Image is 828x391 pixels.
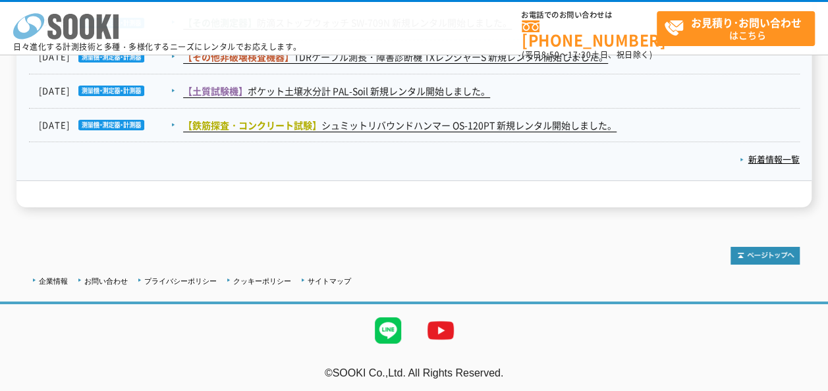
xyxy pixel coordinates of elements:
[70,120,144,130] img: 測量機・測定器・計測器
[70,86,144,96] img: 測量機・測定器・計測器
[183,118,321,132] span: 【鉄筋探査・コンクリート試験】
[568,49,592,61] span: 17:30
[144,277,217,285] a: プライバシーポリシー
[183,84,248,97] span: 【土質試験機】
[39,118,182,132] dt: [DATE]
[39,277,68,285] a: 企業情報
[13,43,302,51] p: 日々進化する計測技術と多種・多様化するニーズにレンタルでお応えします。
[740,153,800,165] a: 新着情報一覧
[691,14,802,30] strong: お見積り･お問い合わせ
[657,11,815,46] a: お見積り･お問い合わせはこちら
[84,277,128,285] a: お問い合わせ
[414,304,467,357] img: YouTube
[308,277,351,285] a: サイトマップ
[731,247,800,265] img: トップページへ
[541,49,560,61] span: 8:50
[362,304,414,357] img: LINE
[233,277,291,285] a: クッキーポリシー
[39,84,182,98] dt: [DATE]
[183,118,617,132] a: 【鉄筋探査・コンクリート試験】シュミットリバウンドハンマー OS-120PT 新規レンタル開始しました。
[183,84,490,98] a: 【土質試験機】ポケット土壌水分計 PAL-Soil 新規レンタル開始しました。
[522,11,657,19] span: お電話でのお問い合わせは
[664,12,814,45] span: はこちら
[522,49,652,61] span: (平日 ～ 土日、祝日除く)
[522,20,657,47] a: [PHONE_NUMBER]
